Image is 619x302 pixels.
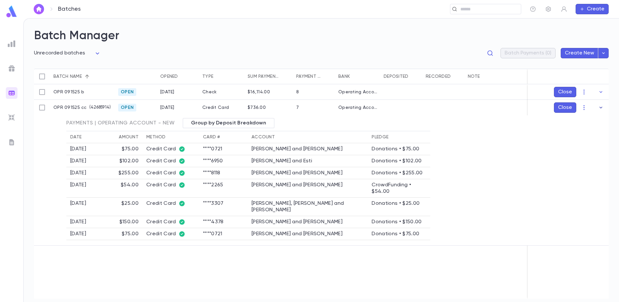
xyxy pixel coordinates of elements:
div: 8 [296,89,299,95]
td: [DATE] [66,228,94,240]
div: Batch name [53,69,82,84]
button: Sort [279,71,290,82]
div: Opened [157,69,199,84]
span: Group by Deposit Breakdown [187,120,270,126]
div: $16,114.00 [248,89,270,95]
button: Sort [409,71,419,82]
span: Payments | Operating Account - New [66,120,175,126]
div: Credit Card [146,182,195,188]
img: batches_gradient.0a22e14384a92aa4cd678275c0c39cc4.svg [8,89,16,97]
div: Deposited [384,69,409,84]
div: Note [465,69,529,84]
button: Sort [350,71,360,82]
div: Donations • $75.00 [372,231,426,237]
div: Payment qty [296,69,321,84]
span: Open [118,89,136,95]
div: Batch name [50,69,115,84]
button: Sort [213,71,224,82]
div: Note [468,69,480,84]
td: [DATE] [66,155,94,167]
div: Credit Card [146,219,195,225]
button: Sort [480,71,490,82]
button: Sort [321,71,332,82]
img: letters_grey.7941b92b52307dd3b8a917253454ce1c.svg [8,138,16,146]
td: [PERSON_NAME] and Esti [248,155,368,167]
td: [PERSON_NAME] and [PERSON_NAME] [248,179,368,198]
div: Bank [335,69,380,84]
td: $150.00 [94,216,142,228]
th: Account [248,131,368,143]
td: [PERSON_NAME] and [PERSON_NAME] [248,143,368,155]
div: Credit Card [146,200,195,207]
div: $736.00 [248,105,266,110]
div: Recorded [426,69,451,84]
div: Credit Card [146,231,195,237]
div: Recorded [422,69,465,84]
div: Credit Card [199,100,244,115]
th: Date [66,131,94,143]
td: $25.00 [94,198,142,216]
td: $75.00 [94,228,142,240]
p: ( 42685914 ) [87,104,111,111]
button: Sort [178,71,188,82]
div: Type [202,69,213,84]
p: Batches [58,6,81,13]
th: Method [142,131,199,143]
td: [PERSON_NAME], [PERSON_NAME] and [PERSON_NAME] [248,198,368,216]
td: $255.00 [94,167,142,179]
td: $102.00 [94,155,142,167]
img: reports_grey.c525e4749d1bce6a11f5fe2a8de1b229.svg [8,40,16,48]
div: Check [199,84,244,100]
td: [DATE] [66,167,94,179]
div: 9/15/2025 [160,89,174,95]
button: Sort [82,71,92,82]
button: Close [554,102,576,113]
div: Donations • $255.00 [372,170,426,176]
p: OPR 091525 b [53,89,84,95]
div: Credit Card [146,170,195,176]
td: $75.00 [94,143,142,155]
p: OPR 091525 cc [53,105,87,110]
div: CrowdFunding • $54.00 [372,182,426,195]
div: Type [199,69,244,84]
div: Deposited [380,69,422,84]
td: [DATE] [66,179,94,198]
td: $54.00 [94,179,142,198]
div: Credit Card [146,146,195,152]
img: logo [5,5,18,18]
div: Unrecorded batches [34,48,101,58]
td: [DATE] [66,216,94,228]
td: [DATE] [66,143,94,155]
div: Opened [160,69,178,84]
div: Donations • $150.00 [372,219,426,225]
td: [PERSON_NAME] and [PERSON_NAME] [248,216,368,228]
img: campaigns_grey.99e729a5f7ee94e3726e6486bddda8f1.svg [8,64,16,72]
th: Amount [94,131,142,143]
button: Close [554,87,576,97]
td: [PERSON_NAME] and [PERSON_NAME] [248,167,368,179]
div: Donations • $25.00 [372,200,426,207]
div: Bank [338,69,350,84]
div: Payment qty [293,69,335,84]
div: Credit Card [146,158,195,164]
div: Group by Deposit Breakdown [183,118,275,128]
td: [PERSON_NAME] and [PERSON_NAME] [248,228,368,240]
img: imports_grey.530a8a0e642e233f2baf0ef88e8c9fcb.svg [8,114,16,122]
div: Sum payments [248,69,279,84]
div: Donations • $75.00 [372,146,426,152]
h2: Batch Manager [34,29,609,43]
button: Create [576,4,609,14]
div: 9/15/2025 [160,105,174,110]
span: Unrecorded batches [34,51,85,56]
div: Donations • $102.00 [372,158,426,164]
div: Sum payments [244,69,293,84]
img: home_white.a664292cf8c1dea59945f0da9f25487c.svg [35,6,43,12]
th: Pledge [368,131,430,143]
span: Open [118,105,136,110]
td: [DATE] [66,198,94,216]
div: 7 [296,105,299,110]
div: Operating Account - New [338,105,377,110]
th: Card # [199,131,248,143]
div: Operating Account - New [338,89,377,95]
button: Sort [451,71,461,82]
